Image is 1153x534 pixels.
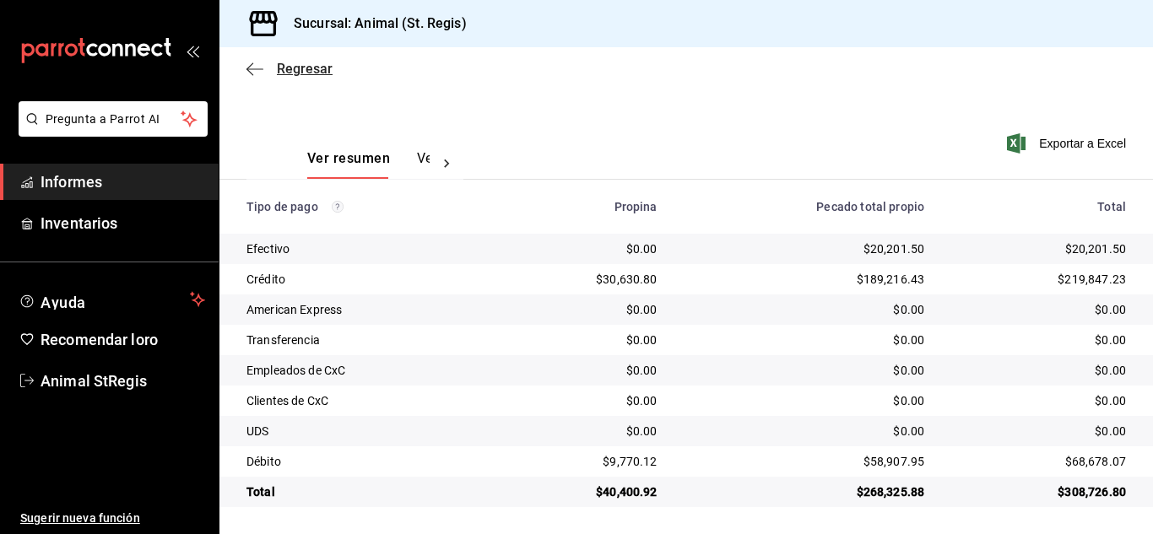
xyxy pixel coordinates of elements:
[1065,242,1127,256] font: $20,201.50
[246,242,290,256] font: Efectivo
[20,511,140,525] font: Sugerir nueva función
[417,150,480,166] font: Ver pagos
[857,272,925,286] font: $189,216.43
[626,303,658,316] font: $0.00
[246,303,342,316] font: American Express
[893,364,924,377] font: $0.00
[246,424,268,438] font: UDS
[626,242,658,256] font: $0.00
[1065,455,1127,468] font: $68,678.07
[41,331,158,348] font: Recomendar loro
[246,333,320,347] font: Transferencia
[1010,133,1126,154] button: Exportar a Excel
[19,101,208,137] button: Pregunta a Parrot AI
[857,485,925,499] font: $268,325.88
[41,214,117,232] font: Inventarios
[863,455,925,468] font: $58,907.95
[816,200,924,213] font: Pecado total propio
[12,122,208,140] a: Pregunta a Parrot AI
[1058,485,1126,499] font: $308,726.80
[46,112,160,126] font: Pregunta a Parrot AI
[626,364,658,377] font: $0.00
[307,150,390,166] font: Ver resumen
[41,372,147,390] font: Animal StRegis
[863,242,925,256] font: $20,201.50
[294,15,467,31] font: Sucursal: Animal (St. Regis)
[893,394,924,407] font: $0.00
[1097,200,1126,213] font: Total
[596,485,658,499] font: $40,400.92
[246,61,333,77] button: Regresar
[1095,333,1126,347] font: $0.00
[603,455,657,468] font: $9,770.12
[1095,394,1126,407] font: $0.00
[893,424,924,438] font: $0.00
[246,394,328,407] font: Clientes de CxC
[186,44,199,57] button: abrir_cajón_menú
[246,455,281,468] font: Débito
[1095,424,1126,438] font: $0.00
[41,294,86,311] font: Ayuda
[893,333,924,347] font: $0.00
[596,272,658,286] font: $30,630.80
[626,394,658,407] font: $0.00
[246,200,318,213] font: Tipo de pago
[41,173,102,191] font: Informes
[307,149,430,179] div: pestañas de navegación
[893,303,924,316] font: $0.00
[626,424,658,438] font: $0.00
[614,200,658,213] font: Propina
[1058,272,1126,286] font: $219,847.23
[1039,137,1126,150] font: Exportar a Excel
[1095,303,1126,316] font: $0.00
[246,364,345,377] font: Empleados de CxC
[277,61,333,77] font: Regresar
[1095,364,1126,377] font: $0.00
[246,485,275,499] font: Total
[332,201,344,213] svg: Los pagos realizados con Pay y otras terminales son montos brutos.
[246,272,285,286] font: Crédito
[626,333,658,347] font: $0.00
